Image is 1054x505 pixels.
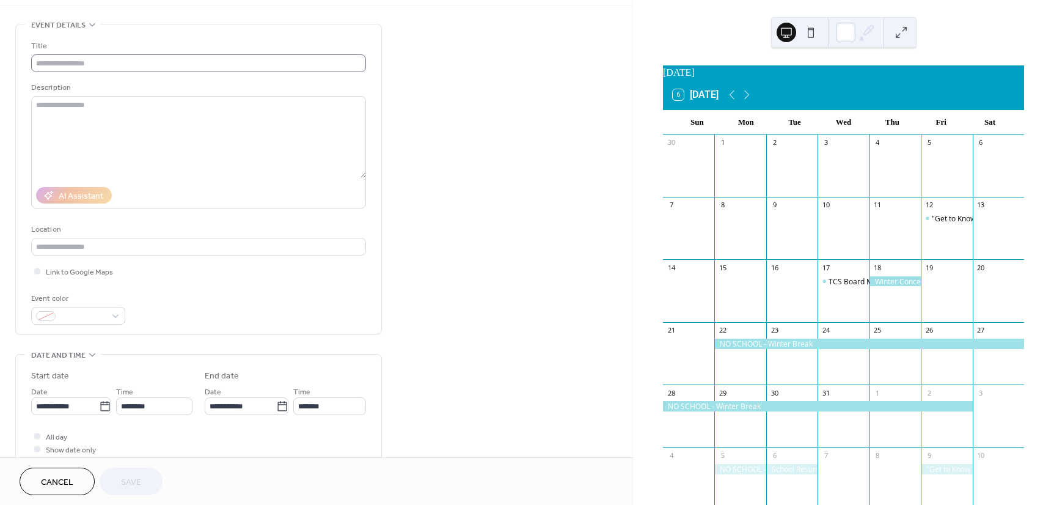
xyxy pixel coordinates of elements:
div: NO SCHOOL - Winter Break [714,339,1024,349]
div: 29 [718,388,727,397]
div: 7 [667,201,676,210]
div: Tue [770,110,819,135]
div: 23 [770,326,779,335]
div: "Get to Know TCS" - Coffee Talk & Tour [921,213,972,224]
span: Event details [31,19,86,32]
div: NO SCHOOL - Institute Day [714,464,766,474]
div: Event color [31,292,123,305]
div: Sun [673,110,722,135]
div: 5 [924,138,934,147]
div: 3 [976,388,986,397]
div: 19 [924,263,934,272]
span: Date [31,386,48,399]
div: 9 [924,451,934,460]
div: Fri [917,110,965,135]
span: Hide end time [46,457,92,470]
div: Thu [868,110,917,135]
div: NO SCHOOL - Winter Break [663,401,973,411]
div: TCS Board Meeting [818,276,869,287]
div: 28 [667,388,676,397]
div: 13 [976,201,986,210]
span: Show date only [46,444,96,457]
div: 6 [770,451,779,460]
span: Cancel [41,476,73,489]
div: 5 [718,451,727,460]
div: 3 [821,138,830,147]
div: Mon [722,110,770,135]
div: 11 [873,201,882,210]
div: Sat [965,110,1014,135]
div: 12 [924,201,934,210]
div: 9 [770,201,779,210]
div: 31 [821,388,830,397]
div: 18 [873,263,882,272]
div: [DATE] [663,65,1024,80]
div: 22 [718,326,727,335]
div: Start date [31,370,69,383]
div: 30 [770,388,779,397]
div: 7 [821,451,830,460]
div: Location [31,223,364,236]
div: Description [31,81,364,94]
div: 27 [976,326,986,335]
div: 17 [821,263,830,272]
div: 8 [718,201,727,210]
div: 4 [873,138,882,147]
div: End date [205,370,239,383]
div: 8 [873,451,882,460]
span: All day [46,431,67,444]
div: 30 [667,138,676,147]
div: 24 [821,326,830,335]
div: "Get to Know TCS" - Coffee Talk & Tour [921,464,972,474]
div: Title [31,40,364,53]
span: Time [293,386,310,399]
div: TCS Board Meeting [829,276,895,287]
div: 20 [976,263,986,272]
div: 16 [770,263,779,272]
span: Date and time [31,349,86,362]
div: 2 [924,388,934,397]
button: Cancel [20,468,95,495]
div: 10 [821,201,830,210]
div: Wed [819,110,868,135]
div: 26 [924,326,934,335]
span: Date [205,386,221,399]
div: 1 [718,138,727,147]
div: 25 [873,326,882,335]
div: 1 [873,388,882,397]
span: Time [116,386,133,399]
div: 6 [976,138,986,147]
div: 4 [667,451,676,460]
div: 14 [667,263,676,272]
div: 21 [667,326,676,335]
div: School Resumes After Winter Break [766,464,818,474]
div: 2 [770,138,779,147]
button: 6[DATE] [668,86,723,103]
span: Link to Google Maps [46,266,113,279]
div: 15 [718,263,727,272]
div: 10 [976,451,986,460]
div: Winter Concert [869,276,921,287]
